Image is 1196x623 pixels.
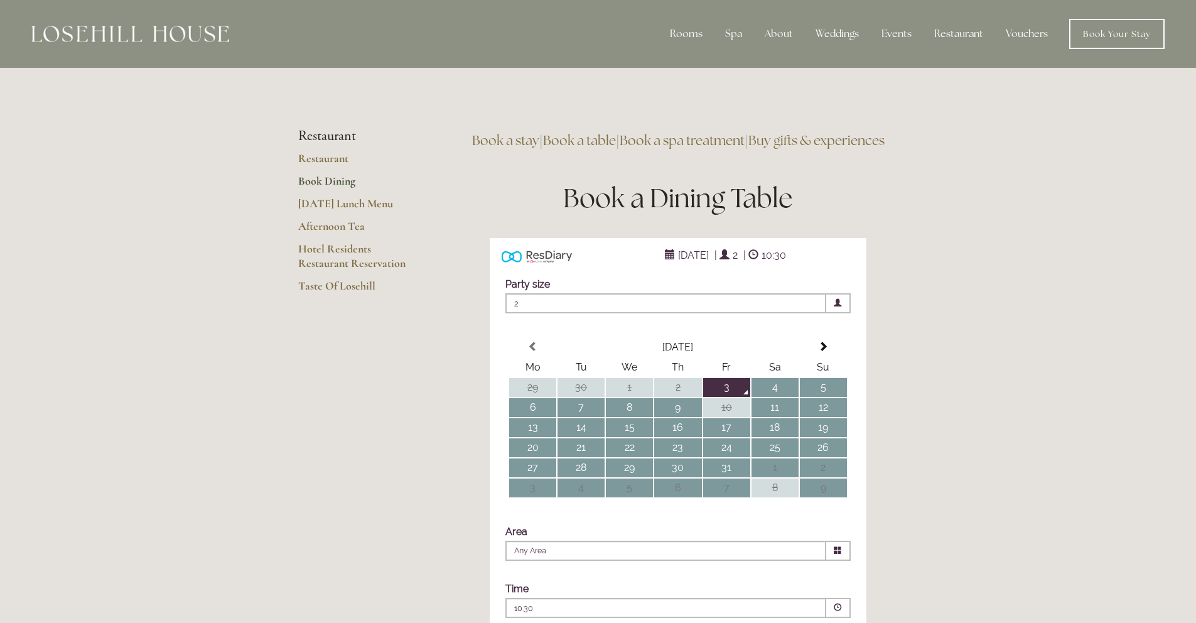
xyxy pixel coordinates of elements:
span: [DATE] [675,246,712,264]
a: Vouchers [996,21,1058,46]
td: 26 [800,438,847,457]
a: [DATE] Lunch Menu [298,197,418,219]
td: 11 [752,398,799,417]
a: Taste Of Losehill [298,279,418,301]
td: 28 [558,458,605,477]
th: Tu [558,358,605,377]
label: Area [505,526,527,538]
th: Sa [752,358,799,377]
td: 27 [509,458,556,477]
a: Restaurant [298,151,418,174]
a: Book Your Stay [1069,19,1165,49]
td: 23 [654,438,701,457]
td: 3 [509,479,556,497]
td: 5 [606,479,653,497]
span: | [714,249,717,261]
td: 31 [703,458,750,477]
td: 21 [558,438,605,457]
h3: | | | [458,128,898,153]
a: Afternoon Tea [298,219,418,242]
td: 4 [558,479,605,497]
td: 20 [509,438,556,457]
td: 13 [509,418,556,437]
td: 24 [703,438,750,457]
a: Book Dining [298,174,418,197]
td: 9 [654,398,701,417]
td: 29 [606,458,653,477]
th: Select Month [558,338,799,357]
td: 2 [654,378,701,397]
label: Party size [505,278,550,290]
div: Events [871,21,922,46]
p: 10:30 [514,603,741,614]
td: 3 [703,378,750,397]
td: 29 [509,378,556,397]
div: Rooms [660,21,713,46]
th: Su [800,358,847,377]
td: 9 [800,479,847,497]
td: 8 [752,479,799,497]
td: 1 [752,458,799,477]
th: We [606,358,653,377]
td: 25 [752,438,799,457]
td: 19 [800,418,847,437]
th: Fr [703,358,750,377]
td: 6 [509,398,556,417]
td: 17 [703,418,750,437]
span: 2 [505,293,826,313]
td: 8 [606,398,653,417]
img: Losehill House [31,26,229,42]
a: Book a table [543,132,616,149]
div: Restaurant [924,21,993,46]
td: 7 [703,479,750,497]
a: Hotel Residents Restaurant Reservation [298,242,418,279]
td: 10 [703,398,750,417]
td: 30 [654,458,701,477]
th: Th [654,358,701,377]
a: Book a spa treatment [620,132,745,149]
div: About [755,21,803,46]
td: 2 [800,458,847,477]
label: Time [505,583,529,595]
div: Weddings [805,21,869,46]
td: 6 [654,479,701,497]
div: Spa [715,21,752,46]
td: 16 [654,418,701,437]
td: 1 [606,378,653,397]
span: 2 [730,246,741,264]
td: 5 [800,378,847,397]
h1: Book a Dining Table [458,180,898,217]
td: 7 [558,398,605,417]
a: Buy gifts & experiences [748,132,885,149]
td: 15 [606,418,653,437]
td: 30 [558,378,605,397]
th: Mo [509,358,556,377]
li: Restaurant [298,128,418,144]
td: 4 [752,378,799,397]
span: 10:30 [758,246,789,264]
span: Previous Month [528,342,538,352]
td: 18 [752,418,799,437]
img: Powered by ResDiary [502,247,572,266]
td: 14 [558,418,605,437]
span: | [743,249,746,261]
td: 12 [800,398,847,417]
a: Book a stay [472,132,539,149]
span: Next Month [818,342,828,352]
td: 22 [606,438,653,457]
